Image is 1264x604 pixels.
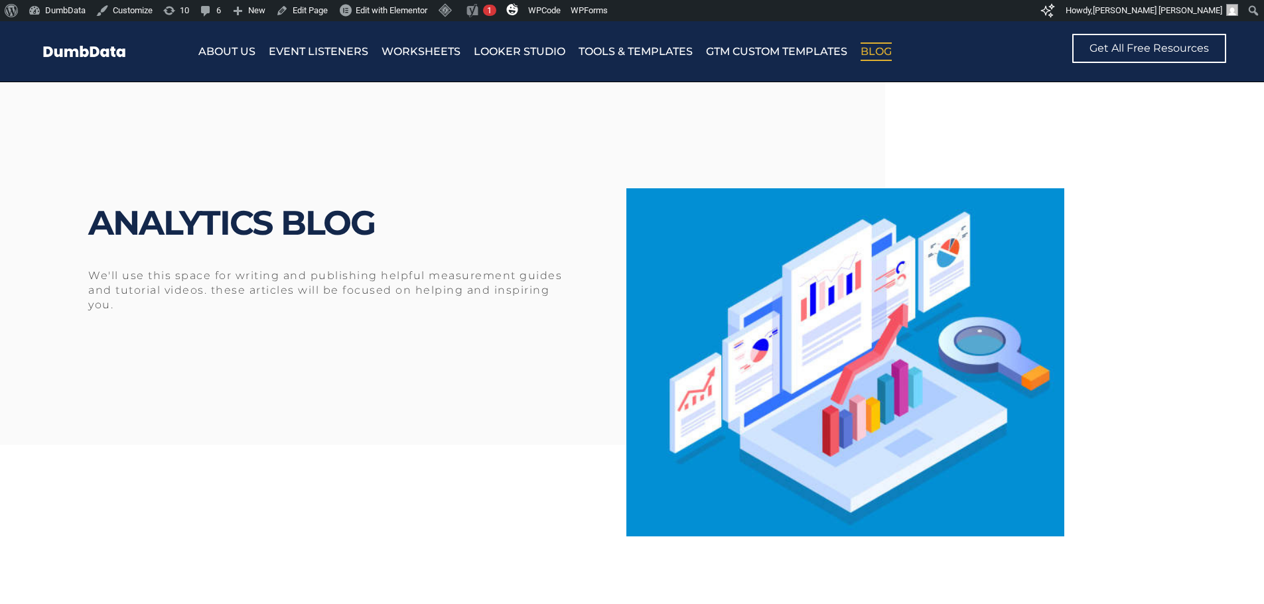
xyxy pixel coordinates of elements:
[1089,43,1209,54] span: Get All Free Resources
[706,42,847,61] a: GTM Custom Templates
[861,42,892,61] a: Blog
[198,42,255,61] a: About Us
[88,196,664,249] h1: Analytics Blog
[474,42,565,61] a: Looker Studio
[88,269,564,312] h6: We'll use this space for writing and publishing helpful measurement guides and tutorial videos. t...
[579,42,693,61] a: Tools & Templates
[506,3,518,15] img: svg+xml;base64,PHN2ZyB4bWxucz0iaHR0cDovL3d3dy53My5vcmcvMjAwMC9zdmciIHZpZXdCb3g9IjAgMCAzMiAzMiI+PG...
[1072,34,1226,63] a: Get All Free Resources
[382,42,460,61] a: Worksheets
[356,5,427,15] span: Edit with Elementor
[269,42,368,61] a: Event Listeners
[1093,5,1222,15] span: [PERSON_NAME] [PERSON_NAME]
[198,42,986,61] nav: Menu
[487,5,492,15] span: 1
